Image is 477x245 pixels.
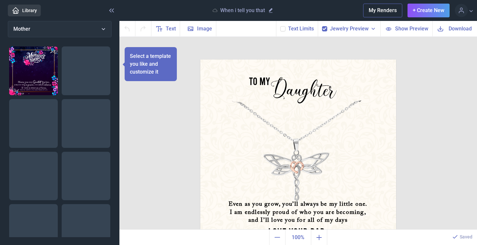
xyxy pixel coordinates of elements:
button: Image [180,21,216,36]
button: Show Preview [380,21,432,36]
span: Jewelry Preview [330,25,369,33]
button: Text [151,21,180,36]
button: Mother [8,21,112,37]
div: Even as you grow, you’ll always be my little one. I am endlessly proud of who you are becoming, a... [228,201,368,228]
span: Show Preview [395,25,428,32]
button: Actual size [285,230,311,245]
span: Download [449,25,472,32]
button: Jewelry Preview [330,25,377,33]
img: Dear Mom I love you so much [62,99,110,148]
img: Thanks mom, for gifting me life [62,46,110,95]
span: Text [166,25,176,33]
a: Library [8,5,41,16]
p: Select a template you like and customize it [130,52,172,76]
p: Saved [460,234,472,240]
button: Download [432,21,477,36]
button: Undo [119,21,135,36]
div: LOVE,YOUR dad. [220,226,377,240]
span: Image [197,25,212,33]
button: Text Limits [288,25,314,33]
button: My Renders [363,4,402,17]
span: 100% [287,231,310,244]
span: Mother [13,26,30,32]
img: Mother is someone you laugh with [9,99,58,148]
div: Daughter [248,83,359,110]
img: Mom - I'm assured of your love [62,152,110,201]
p: When i tell you that [220,7,265,14]
button: Zoom out [269,230,285,245]
button: Redo [135,21,151,36]
img: Mama was my greatest teacher [9,46,58,95]
button: Zoom in [311,230,327,245]
img: Message Card Mother day [9,152,58,201]
div: T0 MY [230,76,289,87]
button: + Create New [408,4,450,17]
